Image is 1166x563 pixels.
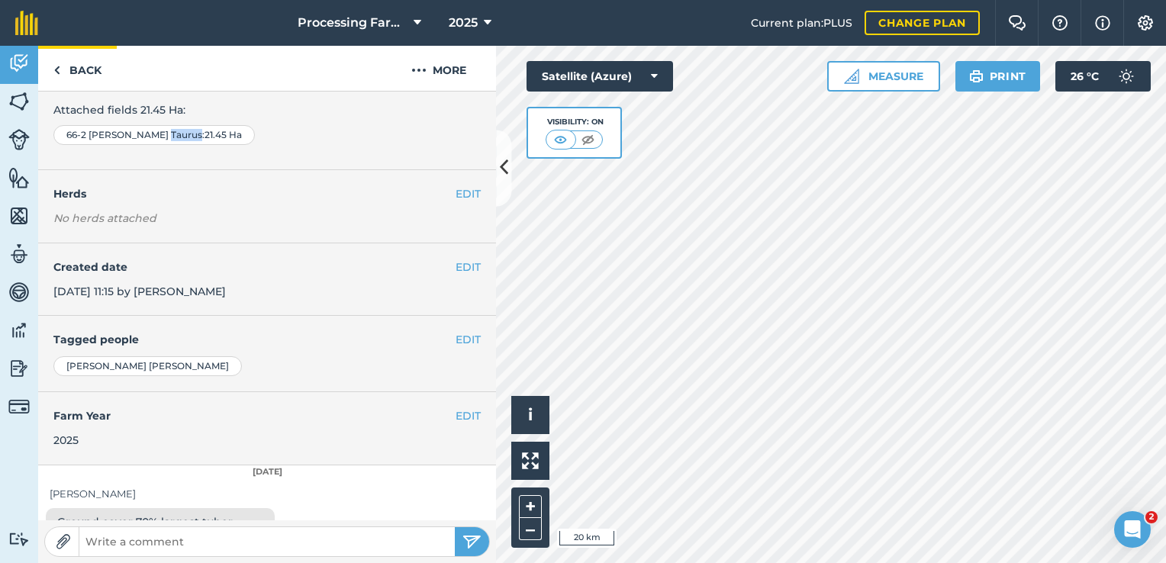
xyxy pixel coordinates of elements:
img: Ruler icon [844,69,859,84]
img: svg+xml;base64,PD94bWwgdmVyc2lvbj0iMS4wIiBlbmNvZGluZz0idXRmLTgiPz4KPCEtLSBHZW5lcmF0b3I6IEFkb2JlIE... [8,319,30,342]
p: Attached fields 21.45 Ha : [53,101,481,118]
img: svg+xml;base64,PD94bWwgdmVyc2lvbj0iMS4wIiBlbmNvZGluZz0idXRmLTgiPz4KPCEtLSBHZW5lcmF0b3I6IEFkb2JlIE... [1111,61,1142,92]
img: A cog icon [1136,15,1155,31]
h4: Tagged people [53,331,481,348]
div: [DATE] [38,465,496,479]
div: Visibility: On [546,116,604,128]
span: 2 [1145,511,1158,523]
button: EDIT [456,185,481,202]
img: svg+xml;base64,PHN2ZyB4bWxucz0iaHR0cDovL3d3dy53My5vcmcvMjAwMC9zdmciIHdpZHRoPSI1NiIgaGVpZ2h0PSI2MC... [8,204,30,227]
img: svg+xml;base64,PD94bWwgdmVyc2lvbj0iMS4wIiBlbmNvZGluZz0idXRmLTgiPz4KPCEtLSBHZW5lcmF0b3I6IEFkb2JlIE... [8,281,30,304]
button: Print [955,61,1041,92]
button: EDIT [456,331,481,348]
img: svg+xml;base64,PHN2ZyB4bWxucz0iaHR0cDovL3d3dy53My5vcmcvMjAwMC9zdmciIHdpZHRoPSIxNyIgaGVpZ2h0PSIxNy... [1095,14,1110,32]
img: Two speech bubbles overlapping with the left bubble in the forefront [1008,15,1026,31]
img: svg+xml;base64,PHN2ZyB4bWxucz0iaHR0cDovL3d3dy53My5vcmcvMjAwMC9zdmciIHdpZHRoPSI1MCIgaGVpZ2h0PSI0MC... [578,132,597,147]
button: Measure [827,61,940,92]
h4: Farm Year [53,407,481,424]
em: No herds attached [53,210,496,227]
span: : 21.45 Ha [202,129,242,141]
img: svg+xml;base64,PD94bWwgdmVyc2lvbj0iMS4wIiBlbmNvZGluZz0idXRmLTgiPz4KPCEtLSBHZW5lcmF0b3I6IEFkb2JlIE... [8,52,30,75]
a: Change plan [865,11,980,35]
img: Paperclip icon [56,534,71,549]
div: [PERSON_NAME] [50,486,485,502]
span: 26 ° C [1071,61,1099,92]
img: svg+xml;base64,PD94bWwgdmVyc2lvbj0iMS4wIiBlbmNvZGluZz0idXRmLTgiPz4KPCEtLSBHZW5lcmF0b3I6IEFkb2JlIE... [8,357,30,380]
img: svg+xml;base64,PD94bWwgdmVyc2lvbj0iMS4wIiBlbmNvZGluZz0idXRmLTgiPz4KPCEtLSBHZW5lcmF0b3I6IEFkb2JlIE... [8,532,30,546]
img: svg+xml;base64,PHN2ZyB4bWxucz0iaHR0cDovL3d3dy53My5vcmcvMjAwMC9zdmciIHdpZHRoPSI1MCIgaGVpZ2h0PSI0MC... [551,132,570,147]
img: svg+xml;base64,PHN2ZyB4bWxucz0iaHR0cDovL3d3dy53My5vcmcvMjAwMC9zdmciIHdpZHRoPSIxOSIgaGVpZ2h0PSIyNC... [969,67,984,85]
div: Ground cover 70% largest tuber 70mm. All very even size [46,508,275,552]
div: [PERSON_NAME] [PERSON_NAME] [53,356,242,376]
span: Processing Farms [298,14,407,32]
img: svg+xml;base64,PD94bWwgdmVyc2lvbj0iMS4wIiBlbmNvZGluZz0idXRmLTgiPz4KPCEtLSBHZW5lcmF0b3I6IEFkb2JlIE... [8,243,30,265]
img: A question mark icon [1051,15,1069,31]
span: 66-2 [PERSON_NAME] Taurus [66,129,202,141]
button: EDIT [456,259,481,275]
img: fieldmargin Logo [15,11,38,35]
img: Four arrows, one pointing top left, one top right, one bottom right and the last bottom left [522,452,539,469]
button: – [519,518,542,540]
div: 2025 [53,432,481,449]
img: svg+xml;base64,PHN2ZyB4bWxucz0iaHR0cDovL3d3dy53My5vcmcvMjAwMC9zdmciIHdpZHRoPSI1NiIgaGVpZ2h0PSI2MC... [8,166,30,189]
button: + [519,495,542,518]
img: svg+xml;base64,PD94bWwgdmVyc2lvbj0iMS4wIiBlbmNvZGluZz0idXRmLTgiPz4KPCEtLSBHZW5lcmF0b3I6IEFkb2JlIE... [8,396,30,417]
span: Current plan : PLUS [751,14,852,31]
span: i [528,405,533,424]
img: svg+xml;base64,PHN2ZyB4bWxucz0iaHR0cDovL3d3dy53My5vcmcvMjAwMC9zdmciIHdpZHRoPSI5IiBoZWlnaHQ9IjI0Ii... [53,61,60,79]
iframe: Intercom live chat [1114,511,1151,548]
img: svg+xml;base64,PHN2ZyB4bWxucz0iaHR0cDovL3d3dy53My5vcmcvMjAwMC9zdmciIHdpZHRoPSI1NiIgaGVpZ2h0PSI2MC... [8,90,30,113]
a: Back [38,46,117,91]
span: 2025 [449,14,478,32]
button: 26 °C [1055,61,1151,92]
button: Satellite (Azure) [527,61,673,92]
img: svg+xml;base64,PHN2ZyB4bWxucz0iaHR0cDovL3d3dy53My5vcmcvMjAwMC9zdmciIHdpZHRoPSIyMCIgaGVpZ2h0PSIyNC... [411,61,427,79]
button: EDIT [456,407,481,424]
h4: Herds [53,185,496,202]
input: Write a comment [79,531,455,552]
div: [DATE] 11:15 by [PERSON_NAME] [38,243,496,317]
img: svg+xml;base64,PD94bWwgdmVyc2lvbj0iMS4wIiBlbmNvZGluZz0idXRmLTgiPz4KPCEtLSBHZW5lcmF0b3I6IEFkb2JlIE... [8,129,30,150]
button: i [511,396,549,434]
button: More [382,46,496,91]
h4: Created date [53,259,481,275]
img: svg+xml;base64,PHN2ZyB4bWxucz0iaHR0cDovL3d3dy53My5vcmcvMjAwMC9zdmciIHdpZHRoPSIyNSIgaGVpZ2h0PSIyNC... [462,532,482,551]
